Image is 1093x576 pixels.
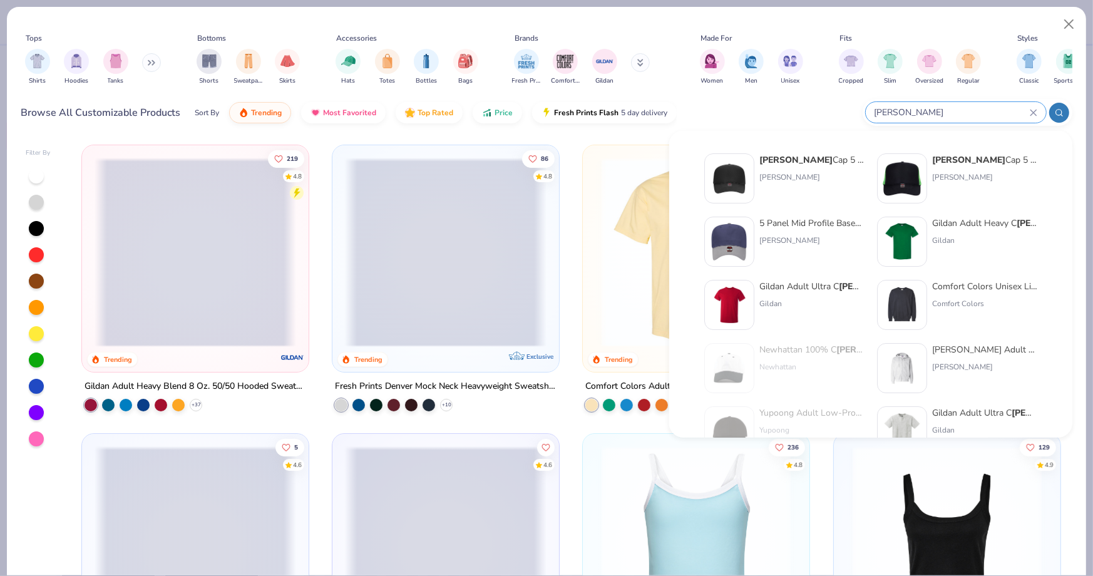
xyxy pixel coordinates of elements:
[515,33,538,44] div: Brands
[883,54,897,68] img: Slim Image
[878,49,903,86] button: filter button
[1017,49,1042,86] div: filter for Classic
[915,49,943,86] button: filter button
[592,49,617,86] button: filter button
[526,352,553,361] span: Exclusive
[341,54,356,68] img: Hats Image
[915,49,943,86] div: filter for Oversized
[195,107,219,118] div: Sort By
[109,54,123,68] img: Tanks Image
[932,298,1037,309] div: Comfort Colors
[418,108,453,118] span: Top Rated
[239,108,249,118] img: trending.gif
[287,155,298,162] span: 219
[759,361,865,373] div: Newhattan
[759,280,865,293] div: Gildan Adult Ultra C n 6 Oz. T-Shirt
[495,108,513,118] span: Price
[783,54,798,68] img: Unisex Image
[759,154,833,166] strong: [PERSON_NAME]
[108,76,124,86] span: Tanks
[202,54,217,68] img: Shorts Image
[932,280,1037,293] div: Comfort Colors Unisex Lightweight C n Crewneck Sweatshirt
[884,76,896,86] span: Slim
[883,349,921,388] img: 11ffa2d8-0546-469f-8f1d-d372bf6de768
[932,424,1037,436] div: Gildan
[873,105,1030,120] input: Try "T-Shirt"
[458,76,473,86] span: Bags
[839,33,852,44] div: Fits
[375,49,400,86] div: filter for Totes
[1054,76,1083,86] span: Sportswear
[710,222,749,261] img: c380fb73-026f-4668-b963-cda10137bf5b
[551,76,580,86] span: Comfort Colors
[932,153,1037,167] div: Cap 5 Panel High Crown Mesh Back Trucker Hat
[1038,445,1049,451] span: 129
[25,49,50,86] button: filter button
[1017,217,1090,229] strong: [PERSON_NAME]
[379,76,395,86] span: Totes
[197,49,222,86] div: filter for Shorts
[532,102,677,123] button: Fresh Prints Flash5 day delivery
[932,343,1037,356] div: [PERSON_NAME] Adult 9.7 Oz. Ultimate C n 90/10 Full-Zip Hood
[922,54,936,68] img: Oversized Image
[883,222,921,261] img: db319196-8705-402d-8b46-62aaa07ed94f
[453,49,478,86] div: filter for Bags
[551,49,580,86] button: filter button
[453,49,478,86] button: filter button
[759,343,865,356] div: Newhattan 100% C n Stone Washed Cap
[710,412,749,451] img: 91da48b3-aa69-409d-b468-4b74b3526cc0
[621,106,667,120] span: 5 day delivery
[512,76,541,86] span: Fresh Prints
[878,49,903,86] div: filter for Slim
[883,159,921,198] img: 03eab217-719c-4b32-96b9-b0691a79c4aa
[739,49,764,86] div: filter for Men
[229,102,291,123] button: Trending
[710,285,749,324] img: 3c1a081b-6ca8-4a00-a3b6-7ee979c43c2b
[375,49,400,86] button: filter button
[251,108,282,118] span: Trending
[336,49,361,86] button: filter button
[414,49,439,86] button: filter button
[739,49,764,86] button: filter button
[710,159,749,198] img: 31d1171b-c302-40d8-a1fe-679e4cf1ca7b
[1054,49,1083,86] div: filter for Sportswear
[197,49,222,86] button: filter button
[759,235,865,246] div: [PERSON_NAME]
[551,49,580,86] div: filter for Comfort Colors
[781,76,800,86] span: Unisex
[932,406,1037,419] div: Gildan Adult Ultra C n 6 Oz. Pocket T-Shirt
[293,461,302,470] div: 4.6
[759,424,865,436] div: Yupoong
[336,49,361,86] div: filter for Hats
[932,172,1037,183] div: [PERSON_NAME]
[701,76,724,86] span: Women
[1057,13,1081,36] button: Close
[234,49,263,86] div: filter for Sweatpants
[769,439,805,456] button: Like
[543,172,552,181] div: 4.8
[473,102,522,123] button: Price
[705,54,719,68] img: Women Image
[543,461,552,470] div: 4.6
[279,76,295,86] span: Skirts
[1017,49,1042,86] button: filter button
[759,172,865,183] div: [PERSON_NAME]
[25,49,50,86] div: filter for Shirts
[512,49,541,86] button: filter button
[839,49,864,86] div: filter for Cropped
[458,54,472,68] img: Bags Image
[275,49,300,86] div: filter for Skirts
[554,108,618,118] span: Fresh Prints Flash
[759,153,865,167] div: Cap 5 Panel Mid Profile Mesh Back Trucker Hat
[419,54,433,68] img: Bottles Image
[293,172,302,181] div: 4.8
[595,158,797,347] img: 029b8af0-80e6-406f-9fdc-fdf898547912
[744,54,758,68] img: Men Image
[1044,461,1053,470] div: 4.9
[1012,407,1085,419] strong: [PERSON_NAME]
[537,439,555,456] button: Like
[442,401,451,409] span: + 10
[956,49,981,86] button: filter button
[883,285,921,324] img: 92253b97-214b-4b5a-8cde-29cfb8752a47
[541,155,548,162] span: 86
